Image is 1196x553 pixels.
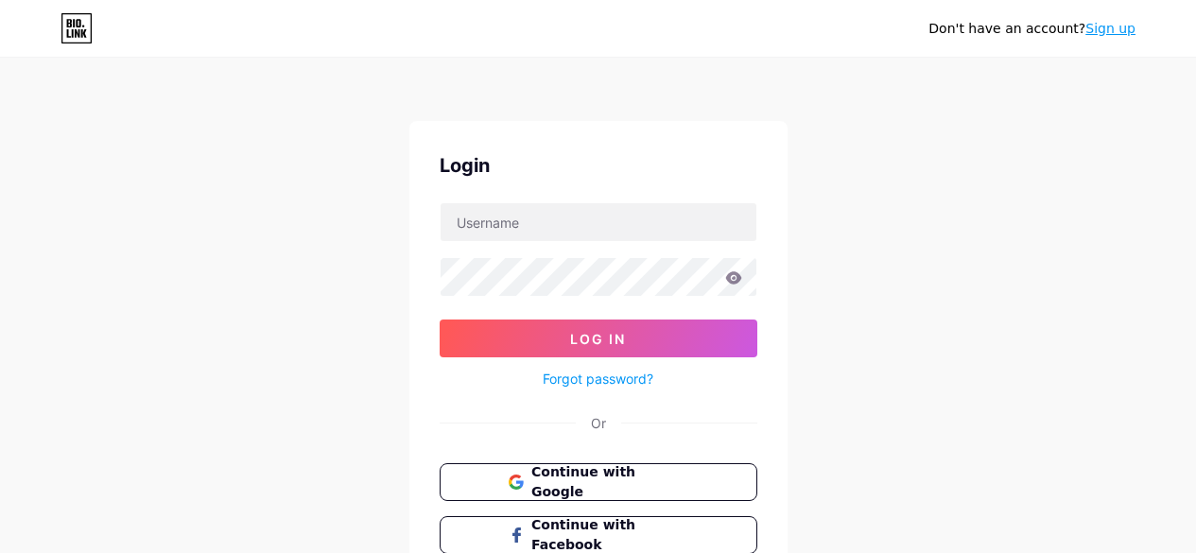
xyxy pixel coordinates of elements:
span: Log In [570,331,626,347]
button: Log In [440,320,757,357]
span: Continue with Google [531,462,687,502]
a: Forgot password? [543,369,653,389]
div: Or [591,413,606,433]
button: Continue with Google [440,463,757,501]
div: Login [440,151,757,180]
div: Don't have an account? [928,19,1135,39]
a: Sign up [1085,21,1135,36]
input: Username [441,203,756,241]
